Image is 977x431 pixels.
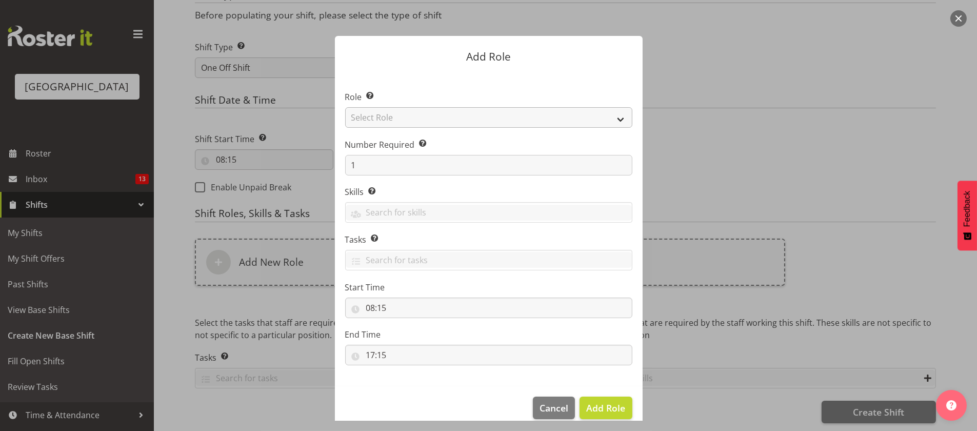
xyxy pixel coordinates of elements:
label: Role [345,91,632,103]
span: Cancel [540,401,568,415]
img: help-xxl-2.png [946,400,956,410]
label: Start Time [345,281,632,293]
button: Cancel [533,397,575,419]
span: Feedback [963,191,972,227]
label: Tasks [345,233,632,246]
input: Search for tasks [346,252,632,268]
p: Add Role [345,51,632,62]
label: End Time [345,328,632,341]
button: Add Role [580,397,632,419]
label: Skills [345,186,632,198]
label: Number Required [345,139,632,151]
input: Click to select... [345,345,632,365]
input: Search for skills [346,205,632,221]
span: Add Role [586,402,625,414]
button: Feedback - Show survey [958,181,977,250]
input: Click to select... [345,298,632,318]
